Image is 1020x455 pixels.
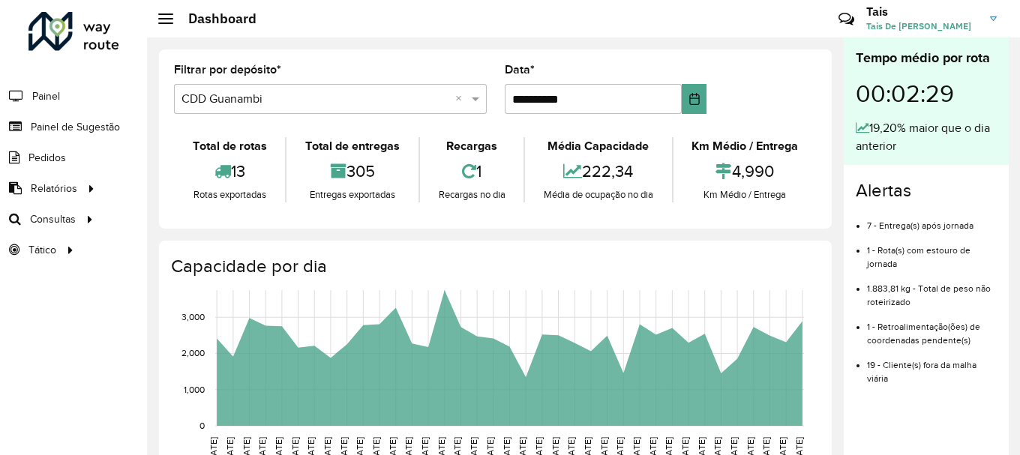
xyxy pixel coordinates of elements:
[174,61,281,79] label: Filtrar por depósito
[290,155,414,187] div: 305
[30,211,76,227] span: Consultas
[28,150,66,166] span: Pedidos
[866,19,979,33] span: Tais De [PERSON_NAME]
[830,3,862,35] a: Contato Rápido
[867,208,997,232] li: 7 - Entrega(s) após jornada
[199,421,205,430] text: 0
[505,61,535,79] label: Data
[866,4,979,19] h3: Tais
[290,187,414,202] div: Entregas exportadas
[31,181,77,196] span: Relatórios
[424,137,520,155] div: Recargas
[184,385,205,394] text: 1,000
[867,309,997,347] li: 1 - Retroalimentação(ões) de coordenadas pendente(s)
[181,349,205,358] text: 2,000
[181,312,205,322] text: 3,000
[424,187,520,202] div: Recargas no dia
[867,347,997,385] li: 19 - Cliente(s) fora da malha viária
[677,155,813,187] div: 4,990
[173,10,256,27] h2: Dashboard
[529,137,667,155] div: Média Capacidade
[178,155,281,187] div: 13
[867,232,997,271] li: 1 - Rota(s) com estouro de jornada
[28,242,56,258] span: Tático
[178,187,281,202] div: Rotas exportadas
[178,137,281,155] div: Total de rotas
[32,88,60,104] span: Painel
[682,84,706,114] button: Choose Date
[856,119,997,155] div: 19,20% maior que o dia anterior
[677,187,813,202] div: Km Médio / Entrega
[867,271,997,309] li: 1.883,81 kg - Total de peso não roteirizado
[290,137,414,155] div: Total de entregas
[171,256,817,277] h4: Capacidade por dia
[856,180,997,202] h4: Alertas
[856,48,997,68] div: Tempo médio por rota
[31,119,120,135] span: Painel de Sugestão
[677,137,813,155] div: Km Médio / Entrega
[856,68,997,119] div: 00:02:29
[529,187,667,202] div: Média de ocupação no dia
[455,90,468,108] span: Clear all
[424,155,520,187] div: 1
[529,155,667,187] div: 222,34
